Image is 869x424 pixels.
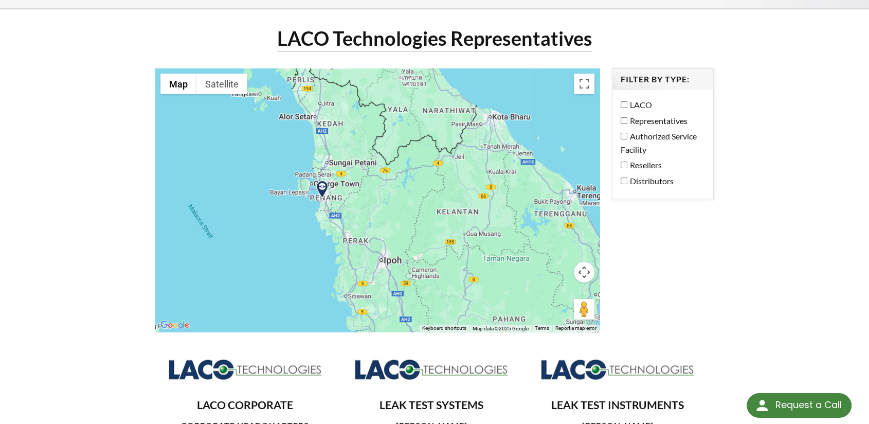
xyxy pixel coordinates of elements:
img: Logo_LACO-TECH_hi-res.jpg [354,358,509,380]
h4: Filter by Type: [621,74,705,85]
button: Keyboard shortcuts [422,325,466,332]
button: Show satellite imagery [196,74,247,94]
input: Distributors [621,178,627,184]
input: Authorized Service Facility [621,133,627,139]
label: LACO [621,98,700,112]
a: Report a map error [555,325,596,331]
input: Representatives [621,117,627,124]
a: Terms (opens in new tab) [535,325,549,331]
label: Authorized Service Facility [621,130,700,156]
input: Resellers [621,162,627,168]
label: Distributors [621,174,700,188]
h3: LACO CORPORATE [164,398,327,413]
label: Resellers [621,158,700,172]
h1: LACO Technologies Representatives [277,26,592,52]
div: Request a Call [747,393,852,418]
img: Logo_LACO-TECH_hi-res.jpg [540,358,695,380]
button: Toggle fullscreen view [574,74,594,94]
img: Google [158,319,192,332]
img: round button [754,397,770,414]
button: Map camera controls [574,262,594,282]
button: Drag Pegman onto the map to open Street View [574,299,594,320]
a: Open this area in Google Maps (opens a new window) [158,319,192,332]
span: Map data ©2025 Google [473,326,529,331]
img: Logo_LACO-TECH_hi-res.jpg [168,358,322,380]
div: Request a Call [775,393,841,417]
input: LACO [621,101,627,108]
button: Show street map [160,74,196,94]
label: Representatives [621,114,700,128]
h3: LEAK TEST SYSTEMS [350,398,513,413]
h3: LEAK TEST INSTRUMENTS [536,398,699,413]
